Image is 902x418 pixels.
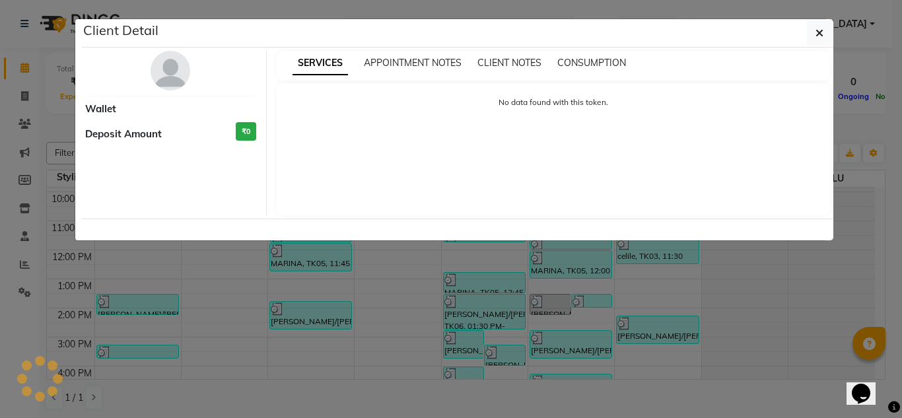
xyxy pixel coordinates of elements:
h3: ₹0 [236,122,256,141]
h5: Client Detail [83,20,158,40]
span: Deposit Amount [85,127,162,142]
span: Wallet [85,102,116,117]
iframe: chat widget [847,365,889,405]
span: CLIENT NOTES [477,57,541,69]
span: APPOINTMENT NOTES [364,57,462,69]
img: avatar [151,51,190,90]
span: SERVICES [293,52,348,75]
span: CONSUMPTION [557,57,626,69]
p: No data found with this token. [290,96,817,108]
